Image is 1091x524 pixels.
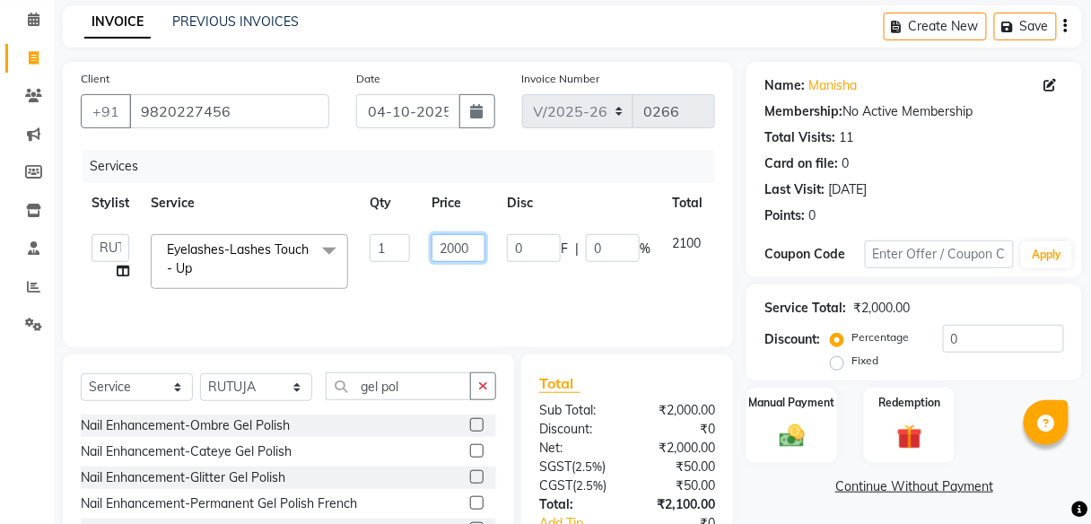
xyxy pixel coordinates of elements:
span: Eyelashes-Lashes Touch - Up [167,241,309,276]
div: Services [83,150,729,183]
th: Disc [496,183,661,223]
input: Search or Scan [326,372,471,400]
img: _cash.svg [772,422,813,450]
a: x [192,260,200,276]
div: ₹2,000.00 [627,401,729,420]
span: % [640,240,650,258]
div: Coupon Code [764,245,864,264]
span: Total [539,374,580,393]
span: CGST [539,477,572,493]
a: Continue Without Payment [750,477,1078,496]
span: 2100 [672,235,701,251]
div: Points: [764,206,805,225]
div: 11 [839,128,853,147]
label: Invoice Number [522,71,600,87]
div: ₹2,000.00 [853,299,910,318]
button: Save [994,13,1057,40]
button: +91 [81,94,131,128]
a: PREVIOUS INVOICES [172,13,299,30]
label: Fixed [851,353,878,369]
input: Search by Name/Mobile/Email/Code [129,94,329,128]
div: Last Visit: [764,180,825,199]
label: Manual Payment [749,395,835,411]
div: No Active Membership [764,102,1064,121]
label: Date [356,71,380,87]
div: Total Visits: [764,128,835,147]
div: [DATE] [828,180,867,199]
div: Nail Enhancement-Permanent Gel Polish French [81,494,357,513]
div: ₹50.00 [627,458,729,476]
th: Stylist [81,183,140,223]
div: Service Total: [764,299,846,318]
div: 0 [808,206,816,225]
div: Nail Enhancement-Cateye Gel Polish [81,442,292,461]
div: Discount: [764,330,820,349]
div: Net: [526,439,627,458]
div: ₹0 [627,420,729,439]
th: Qty [359,183,421,223]
div: 0 [842,154,849,173]
button: Apply [1021,241,1072,268]
label: Client [81,71,109,87]
div: Membership: [764,102,842,121]
a: Manisha [808,76,857,95]
img: _gift.svg [889,422,930,453]
div: ₹50.00 [627,476,729,495]
span: F [561,240,568,258]
th: Price [421,183,496,223]
a: INVOICE [84,6,151,39]
input: Enter Offer / Coupon Code [865,240,1015,268]
span: 2.5% [575,459,602,474]
span: 2.5% [576,478,603,493]
div: Total: [526,495,627,514]
span: | [575,240,579,258]
th: Service [140,183,359,223]
button: Create New [884,13,987,40]
div: Nail Enhancement-Glitter Gel Polish [81,468,285,487]
div: ₹2,100.00 [627,495,729,514]
th: Action [713,183,772,223]
div: ( ) [526,458,627,476]
div: Name: [764,76,805,95]
label: Percentage [851,329,909,345]
span: SGST [539,458,572,475]
label: Redemption [878,395,940,411]
th: Total [661,183,713,223]
div: ( ) [526,476,627,495]
div: Discount: [526,420,627,439]
div: Nail Enhancement-Ombre Gel Polish [81,416,290,435]
div: Sub Total: [526,401,627,420]
div: ₹2,000.00 [627,439,729,458]
div: Card on file: [764,154,838,173]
